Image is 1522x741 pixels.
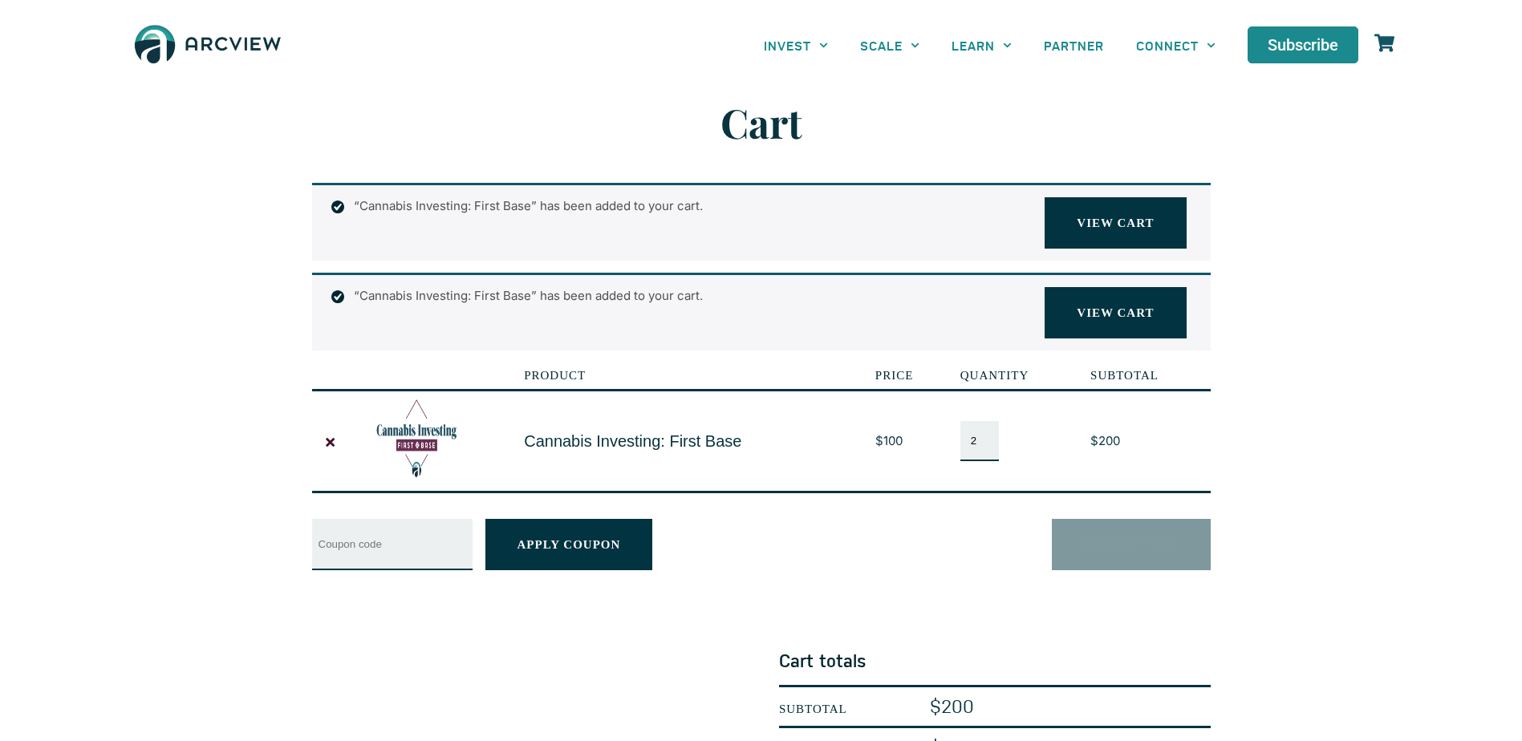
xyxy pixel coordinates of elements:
[322,432,340,451] a: Remove Cannabis Investing: First Base from cart
[1081,362,1210,389] th: Subtotal
[1028,27,1120,63] a: PARTNER
[936,27,1028,63] a: LEARN
[779,685,930,726] th: Subtotal
[376,399,457,479] img: Cannabis Investing: First Base
[1090,433,1120,448] bdi: 200
[875,433,903,448] bdi: 100
[960,421,999,461] input: Product quantity
[875,433,883,448] span: $
[844,27,936,63] a: SCALE
[312,519,473,570] input: Coupon code
[312,183,1211,261] div: “Cannabis Investing: First Base” has been added to your cart.
[1248,26,1358,63] a: Subscribe
[1090,433,1098,448] span: $
[328,99,1195,147] h1: Cart
[1052,519,1210,570] button: Update cart
[514,362,866,389] th: Product
[128,16,288,75] img: The Arcview Group
[748,27,1232,63] nav: Menu
[951,362,1081,389] th: Quantity
[930,694,941,717] span: $
[748,27,844,63] a: INVEST
[312,273,1211,350] div: “Cannabis Investing: First Base” has been added to your cart.
[1120,27,1232,63] a: CONNECT
[930,694,974,717] bdi: 200
[779,648,1211,672] h2: Cart totals
[1045,197,1186,249] a: View cart
[514,389,866,492] td: Cannabis Investing: First Base
[866,362,951,389] th: Price
[1268,37,1338,53] span: Subscribe
[485,519,653,570] button: Apply coupon
[1045,287,1186,338] a: View cart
